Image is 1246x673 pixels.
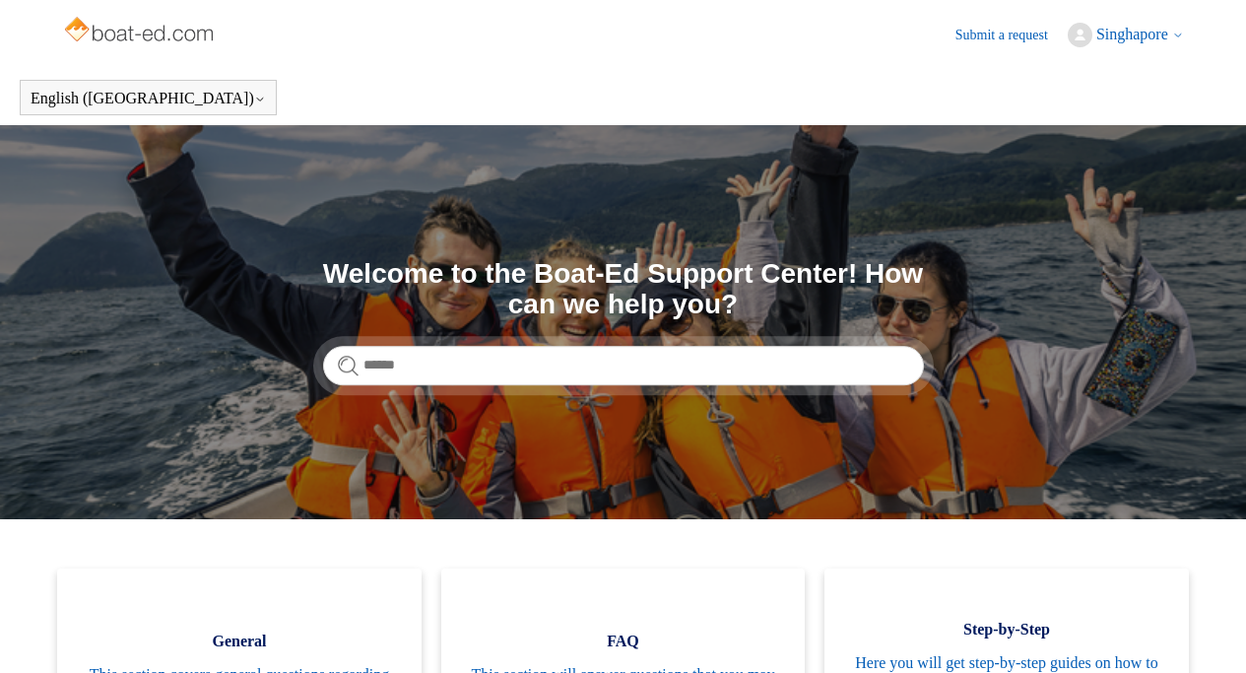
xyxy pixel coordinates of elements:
[955,25,1068,45] a: Submit a request
[323,259,924,320] h1: Welcome to the Boat-Ed Support Center! How can we help you?
[323,346,924,385] input: Search
[1096,26,1168,42] span: Singhapore
[854,618,1159,641] span: Step-by-Step
[31,90,266,107] button: English ([GEOGRAPHIC_DATA])
[87,630,392,653] span: General
[1068,23,1184,47] button: Singhapore
[62,12,219,51] img: Boat-Ed Help Center home page
[1180,607,1231,658] div: Live chat
[471,630,776,653] span: FAQ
